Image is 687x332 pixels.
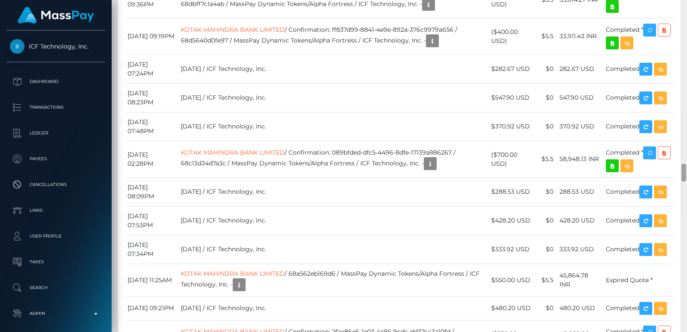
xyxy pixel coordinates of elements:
[488,83,535,112] td: $547.90 USD
[178,264,488,296] td: / 68a562eb169d6 / MassPay Dynamic Tokens/Alpha Fortress / ICF Technology, Inc. -
[488,141,535,177] td: ($700.00 USD)
[181,26,285,34] a: KOTAK MAHINDRA BANK LIMITED
[6,148,105,170] a: Payees
[488,235,535,264] td: $333.92 USD
[181,149,285,156] a: KOTAK MAHINDRA BANK LIMITED
[178,206,488,235] td: [DATE] / ICF Technology, Inc.
[603,55,674,83] td: Completed
[178,18,488,55] td: / Confirmation: ff837d99-8841-4e9e-892a-376c9979a656 / 68d5640d0fe97 / MassPay Dynamic Tokens/Alp...
[10,127,102,140] p: Ledger
[603,177,674,206] td: Completed
[535,296,556,320] td: $0
[556,83,603,112] td: 547.90 USD
[6,174,105,195] a: Cancellations
[6,122,105,144] a: Ledger
[556,296,603,320] td: 480.20 USD
[556,264,603,296] td: 45,864.78 INR
[556,112,603,141] td: 370.92 USD
[603,296,674,320] td: Completed
[535,206,556,235] td: $0
[178,112,488,141] td: [DATE] / ICF Technology, Inc.
[6,225,105,247] a: User Profile
[488,264,535,296] td: $550.00 USD
[10,256,102,268] p: Taxes
[178,141,488,177] td: / Confirmation: 089bfded-dfc5-4496-8dfe-17139a886267 / 68c13d34d7a3c / MassPay Dynamic Tokens/Alp...
[556,206,603,235] td: 428.20 USD
[488,18,535,55] td: ($400.00 USD)
[535,235,556,264] td: $0
[178,83,488,112] td: [DATE] / ICF Technology, Inc.
[556,55,603,83] td: 282.67 USD
[125,235,178,264] td: [DATE] 07:34PM
[603,206,674,235] td: Completed
[178,296,488,320] td: [DATE] / ICF Technology, Inc.
[556,141,603,177] td: 58,948.13 INR
[125,141,178,177] td: [DATE] 02:28PM
[556,235,603,264] td: 333.92 USD
[125,55,178,83] td: [DATE] 07:24PM
[535,264,556,296] td: $5.5
[488,177,535,206] td: $288.53 USD
[603,83,674,112] td: Completed
[556,177,603,206] td: 288.53 USD
[488,55,535,83] td: $282.67 USD
[603,18,674,55] td: Completed *
[6,43,105,50] span: ICF Technology, Inc.
[603,112,674,141] td: Completed
[535,141,556,177] td: $5.5
[10,204,102,217] p: Links
[181,270,285,277] a: KOTAK MAHINDRA BANK LIMITED
[125,206,178,235] td: [DATE] 07:53PM
[603,264,674,296] td: Expired Quote *
[10,281,102,294] p: Search
[556,18,603,55] td: 33,911.43 INR
[125,18,178,55] td: [DATE] 09:19PM
[125,112,178,141] td: [DATE] 07:48PM
[603,141,674,177] td: Completed *
[10,178,102,191] p: Cancellations
[178,235,488,264] td: [DATE] / ICF Technology, Inc.
[6,200,105,221] a: Links
[488,296,535,320] td: $480.20 USD
[535,83,556,112] td: $0
[6,277,105,298] a: Search
[178,55,488,83] td: [DATE] / ICF Technology, Inc.
[535,18,556,55] td: $5.5
[603,235,674,264] td: Completed
[6,71,105,92] a: Dashboard
[10,307,102,320] p: Admin
[125,296,178,320] td: [DATE] 09:21PM
[10,39,24,54] img: ICF Technology, Inc.
[488,206,535,235] td: $428.20 USD
[18,7,94,24] img: MassPay Logo
[6,251,105,273] a: Taxes
[10,230,102,243] p: User Profile
[10,75,102,88] p: Dashboard
[535,177,556,206] td: $0
[10,152,102,165] p: Payees
[125,83,178,112] td: [DATE] 08:23PM
[6,303,105,324] a: Admin
[6,97,105,118] a: Transactions
[125,177,178,206] td: [DATE] 08:09PM
[488,112,535,141] td: $370.92 USD
[125,264,178,296] td: [DATE] 11:25AM
[535,112,556,141] td: $0
[10,101,102,114] p: Transactions
[178,177,488,206] td: [DATE] / ICF Technology, Inc.
[535,55,556,83] td: $0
